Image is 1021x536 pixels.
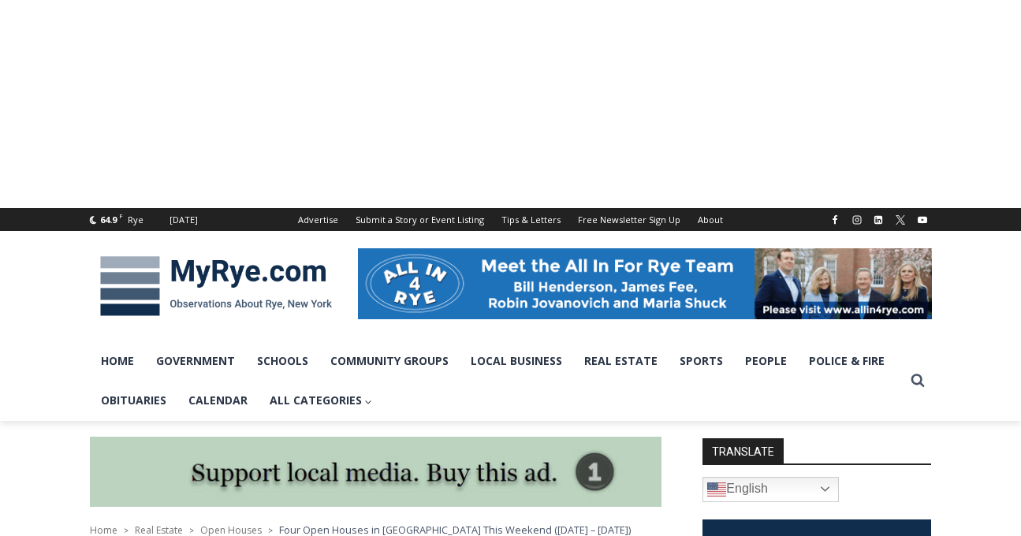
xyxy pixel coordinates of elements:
img: en [707,480,726,499]
a: Facebook [825,210,844,229]
a: Local Business [460,341,573,381]
a: Obituaries [90,381,177,420]
span: > [124,525,129,536]
a: Real Estate [573,341,669,381]
nav: Secondary Navigation [289,208,732,231]
a: Calendar [177,381,259,420]
a: About [689,208,732,231]
span: > [189,525,194,536]
img: MyRye.com [90,245,342,327]
a: Advertise [289,208,347,231]
span: > [268,525,273,536]
img: All in for Rye [358,248,932,319]
span: 64.9 [100,214,117,225]
a: All Categories [259,381,384,420]
a: X [891,210,910,229]
nav: Primary Navigation [90,341,904,421]
a: YouTube [913,210,932,229]
a: English [702,477,839,502]
strong: TRANSLATE [702,438,784,463]
a: Tips & Letters [493,208,569,231]
a: Government [145,341,246,381]
span: F [119,211,123,220]
a: Instagram [848,210,866,229]
a: People [734,341,798,381]
img: support local media, buy this ad [90,437,661,508]
a: Police & Fire [798,341,896,381]
button: View Search Form [904,367,932,395]
div: Rye [128,213,143,227]
a: Sports [669,341,734,381]
a: Schools [246,341,319,381]
a: Free Newsletter Sign Up [569,208,689,231]
a: Home [90,341,145,381]
a: Linkedin [869,210,888,229]
span: All Categories [270,392,373,409]
a: Community Groups [319,341,460,381]
a: Submit a Story or Event Listing [347,208,493,231]
div: [DATE] [170,213,198,227]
